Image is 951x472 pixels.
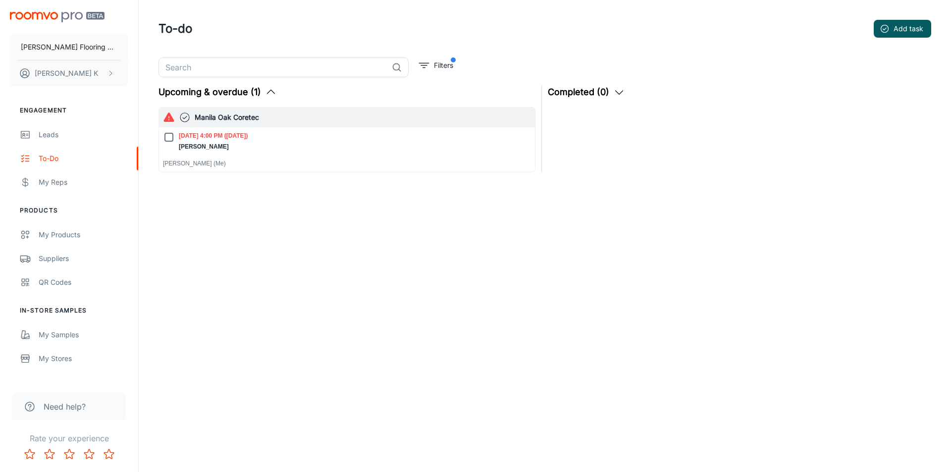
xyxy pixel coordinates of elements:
[39,229,128,240] div: My Products
[548,85,625,99] button: Completed (0)
[179,131,248,140] p: [DATE] 4:00 PM ([DATE])
[179,142,248,151] p: [PERSON_NAME]
[158,57,388,77] input: Search
[21,42,117,52] p: [PERSON_NAME] Flooring Center Inc
[417,57,456,73] button: filter
[10,34,128,60] button: [PERSON_NAME] Flooring Center Inc
[195,112,531,123] h6: Manila Oak Coretec
[434,60,453,71] p: Filters
[163,159,531,168] p: [PERSON_NAME] (Me)
[158,85,277,99] button: Upcoming & overdue (1)
[10,12,105,22] img: Roomvo PRO Beta
[158,20,192,38] h1: To-do
[39,129,128,140] div: Leads
[159,107,535,172] button: Manila Oak Coretec[DATE] 4:00 PM ([DATE])[PERSON_NAME][PERSON_NAME] (Me)
[35,68,98,79] p: [PERSON_NAME] K
[39,177,128,188] div: My Reps
[874,20,931,38] button: Add task
[39,253,128,264] div: Suppliers
[39,153,128,164] div: To-do
[10,60,128,86] button: [PERSON_NAME] K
